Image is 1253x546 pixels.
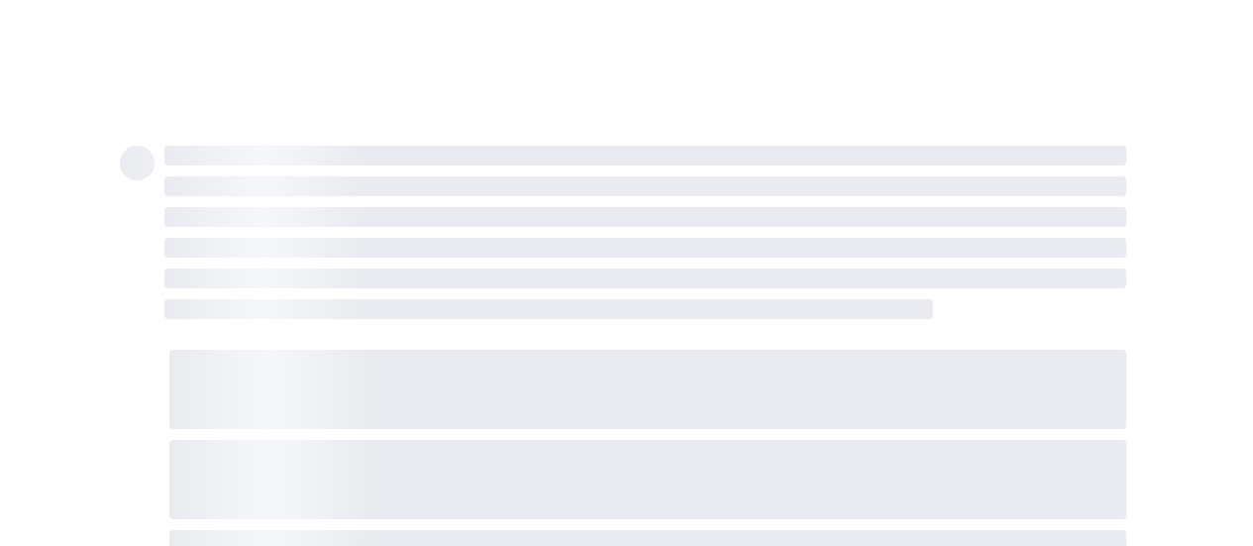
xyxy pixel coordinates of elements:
span: ‌ [164,146,1126,165]
span: ‌ [164,176,1126,196]
span: ‌ [164,269,1126,288]
span: ‌ [169,440,1126,519]
span: ‌ [164,299,934,319]
span: ‌ [120,146,155,180]
span: ‌ [164,207,1126,227]
span: ‌ [169,350,1126,429]
span: ‌ [164,238,1126,258]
